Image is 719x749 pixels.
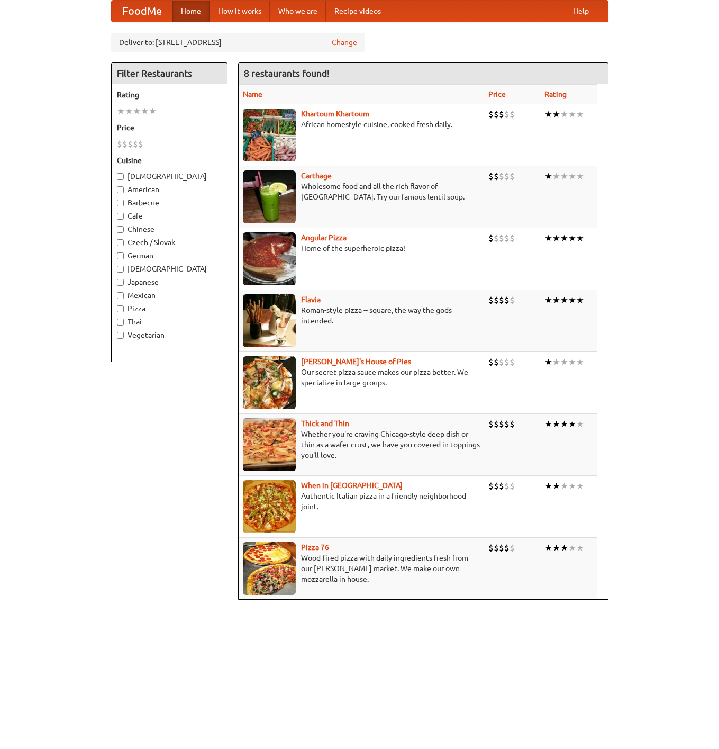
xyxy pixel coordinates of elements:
img: khartoum.jpg [243,109,296,161]
li: ★ [560,294,568,306]
li: ★ [544,232,552,244]
a: Who we are [270,1,326,22]
li: ★ [560,356,568,368]
h4: Filter Restaurants [112,63,227,84]
li: ★ [568,170,576,182]
a: Carthage [301,172,332,180]
li: ★ [544,542,552,554]
li: ★ [544,109,552,120]
li: ★ [568,232,576,244]
li: ★ [125,105,133,117]
li: ★ [552,294,560,306]
h5: Rating [117,89,222,100]
li: ★ [576,356,584,368]
li: $ [494,294,499,306]
li: $ [509,480,515,492]
li: ★ [552,418,560,430]
a: Flavia [301,295,321,304]
li: $ [499,542,504,554]
li: ★ [560,480,568,492]
li: ★ [552,109,560,120]
li: $ [494,418,499,430]
input: Barbecue [117,200,124,206]
li: $ [504,294,509,306]
label: Vegetarian [117,330,222,340]
input: Thai [117,319,124,326]
li: $ [488,480,494,492]
input: [DEMOGRAPHIC_DATA] [117,266,124,273]
li: $ [499,109,504,120]
li: ★ [568,480,576,492]
a: Help [565,1,597,22]
input: Pizza [117,305,124,312]
label: [DEMOGRAPHIC_DATA] [117,264,222,274]
input: American [117,186,124,193]
li: $ [504,170,509,182]
li: $ [504,480,509,492]
li: ★ [568,356,576,368]
li: $ [488,542,494,554]
p: Roman-style pizza -- square, the way the gods intended. [243,305,480,326]
li: ★ [544,418,552,430]
li: ★ [576,170,584,182]
li: ★ [133,105,141,117]
b: [PERSON_NAME]'s House of Pies [301,357,411,366]
label: Thai [117,317,222,327]
a: Change [332,37,357,48]
li: $ [122,138,128,150]
li: $ [133,138,138,150]
li: ★ [141,105,149,117]
li: $ [488,232,494,244]
li: ★ [576,480,584,492]
li: ★ [576,542,584,554]
a: Home [172,1,210,22]
li: $ [488,170,494,182]
li: $ [504,356,509,368]
li: $ [509,109,515,120]
li: ★ [576,294,584,306]
li: $ [494,170,499,182]
li: $ [509,232,515,244]
ng-pluralize: 8 restaurants found! [244,68,330,78]
li: $ [138,138,143,150]
li: ★ [560,109,568,120]
li: ★ [552,170,560,182]
li: $ [499,294,504,306]
li: ★ [544,170,552,182]
li: ★ [568,294,576,306]
li: $ [494,542,499,554]
li: ★ [560,232,568,244]
input: Chinese [117,226,124,233]
li: ★ [568,542,576,554]
p: African homestyle cuisine, cooked fresh daily. [243,119,480,130]
input: Cafe [117,213,124,220]
li: $ [509,170,515,182]
div: Deliver to: [STREET_ADDRESS] [111,33,365,52]
li: $ [117,138,122,150]
li: ★ [552,542,560,554]
li: $ [494,356,499,368]
li: ★ [568,418,576,430]
input: German [117,252,124,259]
li: ★ [552,480,560,492]
img: flavia.jpg [243,294,296,347]
label: Cafe [117,211,222,221]
li: ★ [552,232,560,244]
a: Pizza 76 [301,543,329,552]
img: wheninrome.jpg [243,480,296,533]
li: $ [509,356,515,368]
a: When in [GEOGRAPHIC_DATA] [301,481,403,490]
label: [DEMOGRAPHIC_DATA] [117,171,222,182]
li: $ [488,109,494,120]
li: $ [494,480,499,492]
h5: Cuisine [117,155,222,166]
li: ★ [544,356,552,368]
label: Japanese [117,277,222,287]
li: ★ [560,542,568,554]
label: Mexican [117,290,222,301]
a: Thick and Thin [301,419,349,428]
li: ★ [149,105,157,117]
li: $ [488,294,494,306]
